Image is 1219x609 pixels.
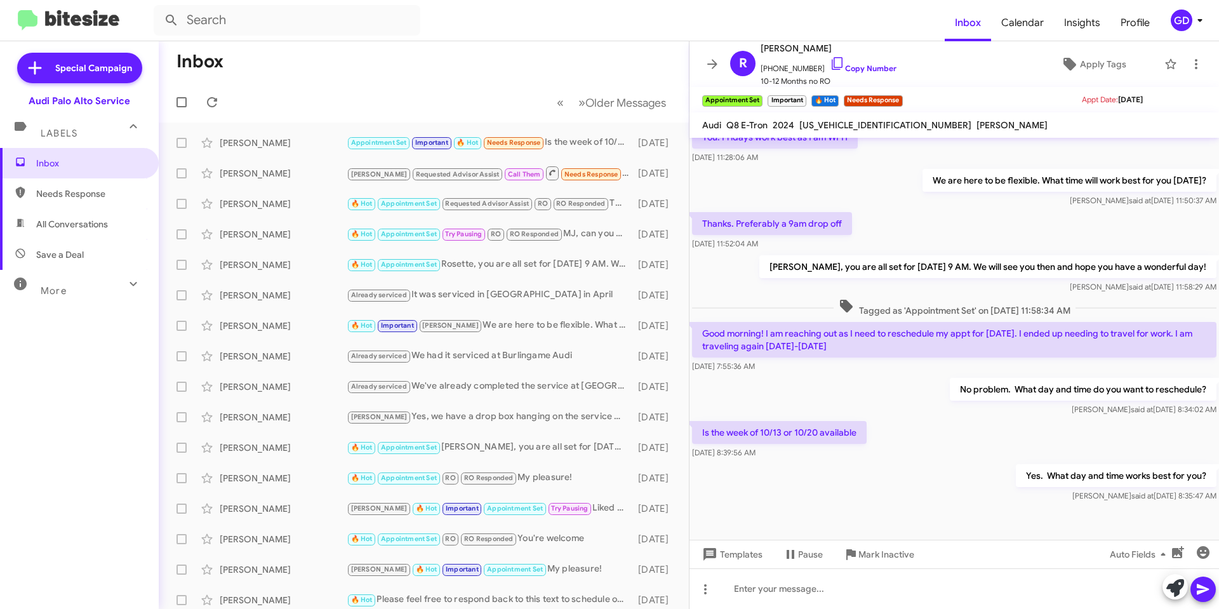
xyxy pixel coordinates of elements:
span: 🔥 Hot [351,474,373,482]
span: RO [538,199,548,208]
span: Appointment Set [381,230,437,238]
span: Appointment Set [381,443,437,452]
div: [DATE] [632,441,679,454]
span: [PERSON_NAME] [351,170,408,178]
span: Appt Date: [1082,95,1118,104]
span: Call Them [508,170,541,178]
span: Important [381,321,414,330]
button: Previous [549,90,571,116]
span: Needs Response [36,187,144,200]
div: [PERSON_NAME] [220,350,347,363]
span: [PERSON_NAME] [DATE] 11:50:37 AM [1070,196,1216,205]
span: [PERSON_NAME] [976,119,1048,131]
a: Insights [1054,4,1110,41]
span: Inbox [36,157,144,170]
p: We are here to be flexible. What time will work best for you [DATE]? [923,169,1216,192]
button: Next [571,90,674,116]
span: Appointment Set [381,474,437,482]
a: Profile [1110,4,1160,41]
div: [PERSON_NAME] [220,197,347,210]
div: [DATE] [632,502,679,515]
div: [DATE] [632,563,679,576]
span: Mark Inactive [858,543,914,566]
span: Already serviced [351,382,407,391]
span: R [739,53,747,74]
span: Requested Advisor Assist [445,199,529,208]
div: [DATE] [632,380,679,393]
div: Rosette, you are all set for [DATE] 9 AM. We will see you then and hope you have a wonderful day! [347,257,632,272]
span: [DATE] 11:28:06 AM [692,152,758,162]
span: [PERSON_NAME] [761,41,896,56]
span: More [41,285,67,297]
span: RO [445,535,455,543]
span: 🔥 Hot [351,596,373,604]
div: [PERSON_NAME] [220,319,347,332]
div: Liked “We do offer a shuttle M-F from 7:30 - 4:30, within the 10 mile radius.” [347,501,632,516]
div: [PERSON_NAME] [220,441,347,454]
a: Special Campaign [17,53,142,83]
div: [PERSON_NAME] [220,228,347,241]
span: 🔥 Hot [351,199,373,208]
div: [DATE] [632,319,679,332]
p: Thanks. Preferably a 9am drop off [692,212,852,235]
button: Templates [689,543,773,566]
button: Auto Fields [1100,543,1181,566]
div: [DATE] [632,228,679,241]
button: Mark Inactive [833,543,924,566]
span: said at [1131,491,1154,500]
div: It was serviced in [GEOGRAPHIC_DATA] in April [347,288,632,302]
div: [DATE] [632,137,679,149]
span: [PHONE_NUMBER] [761,56,896,75]
span: Special Campaign [55,62,132,74]
div: Thank you so much, I appreciate all your help. [347,196,632,211]
span: RO [445,474,455,482]
div: Is the week of 10/13 or 10/20 available [347,135,632,150]
span: Try Pausing [551,504,588,512]
div: [PERSON_NAME] [220,533,347,545]
small: 🔥 Hot [811,95,839,107]
span: Appointment Set [381,260,437,269]
span: Appointment Set [487,565,543,573]
span: 🔥 Hot [416,565,437,573]
span: 🔥 Hot [351,260,373,269]
span: Older Messages [585,96,666,110]
span: Audi [702,119,721,131]
div: [PERSON_NAME], you are all set for [DATE] 3:45 PM. We will see you then and hope you have a wonde... [347,440,632,455]
span: [US_VEHICLE_IDENTIFICATION_NUMBER] [799,119,971,131]
span: Appointment Set [381,535,437,543]
div: [DATE] [632,533,679,545]
span: « [557,95,564,110]
div: Yes, we have a drop box hanging on the service doors. [347,410,632,424]
span: Auto Fields [1110,543,1171,566]
span: 🔥 Hot [351,535,373,543]
span: » [578,95,585,110]
div: [PERSON_NAME] [220,289,347,302]
span: [PERSON_NAME] [422,321,479,330]
a: Inbox [945,4,991,41]
div: [DATE] [632,167,679,180]
nav: Page navigation example [550,90,674,116]
span: [DATE] 7:55:36 AM [692,361,755,371]
div: [DATE] [632,594,679,606]
span: Needs Response [487,138,541,147]
div: [DATE] [632,411,679,424]
span: 🔥 Hot [416,504,437,512]
span: Requested Advisor Assist [416,170,500,178]
div: You're welcome [347,532,632,546]
span: RO Responded [556,199,605,208]
div: [DATE] [632,350,679,363]
button: Pause [773,543,833,566]
span: said at [1131,405,1153,414]
span: [PERSON_NAME] [DATE] 8:34:02 AM [1072,405,1216,414]
div: My pleasure! [347,471,632,485]
span: Important [446,504,479,512]
p: Good morning! I am reaching out as I need to reschedule my appt for [DATE]. I ended up needing to... [692,322,1216,358]
div: [DATE] [632,197,679,210]
span: Calendar [991,4,1054,41]
div: [PERSON_NAME] [220,258,347,271]
span: Appointment Set [487,504,543,512]
span: RO [491,230,501,238]
span: Templates [700,543,763,566]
